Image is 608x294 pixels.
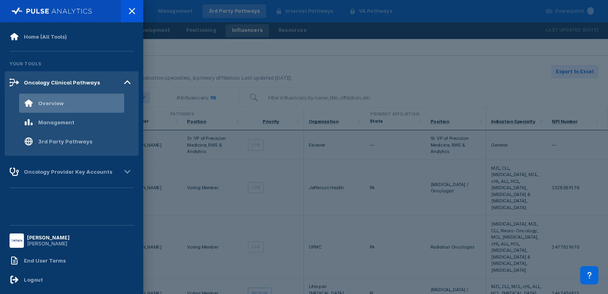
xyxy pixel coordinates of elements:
div: Overview [38,100,64,106]
img: pulse-logo-full-white.svg [12,6,92,17]
a: Home (All Tools) [5,27,138,46]
a: Management [5,113,138,132]
div: Management [38,119,74,125]
a: 3rd Party Pathways [5,132,138,151]
div: Home (All Tools) [24,33,67,40]
div: Oncology Provider Key Accounts [24,169,112,175]
div: [PERSON_NAME] [27,235,70,241]
div: Contact Support [580,266,598,284]
a: Overview [5,94,138,113]
div: [PERSON_NAME] [27,241,70,247]
img: menu button [11,235,22,246]
div: Logout [24,276,43,283]
div: Your Tools [5,56,138,71]
div: 3rd Party Pathways [38,138,92,145]
a: End User Terms [5,251,138,270]
div: End User Terms [24,257,66,264]
div: Oncology Clinical Pathways [24,79,100,86]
